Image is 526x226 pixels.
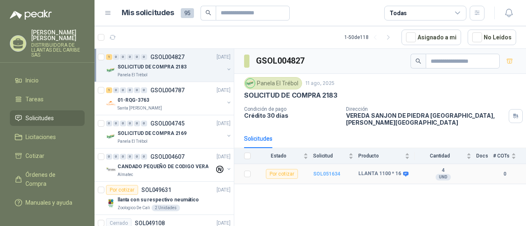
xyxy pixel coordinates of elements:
a: 1 0 0 0 0 0 GSOL004787[DATE] Company Logo01-RQG-3763Santa [PERSON_NAME] [106,85,232,112]
div: 0 [127,54,133,60]
p: GSOL004745 [150,121,185,126]
div: 0 [106,154,112,160]
span: Solicitud [313,153,347,159]
p: Panela El Trébol [118,72,148,78]
b: LLANTA 1100 * 16 [358,171,401,177]
th: Producto [358,148,415,164]
div: 0 [141,121,147,126]
p: Crédito 30 días [244,112,339,119]
div: Por cotizar [106,185,138,195]
b: 4 [415,167,471,174]
a: Inicio [10,73,85,88]
p: Dirección [346,106,505,112]
button: No Leídos [468,30,516,45]
div: Panela El Trébol [244,77,302,89]
div: 0 [127,87,133,93]
span: search [415,58,421,64]
th: Estado [256,148,313,164]
img: Company Logo [246,79,255,88]
th: Cantidad [415,148,476,164]
a: Órdenes de Compra [10,167,85,192]
p: DISTRIBUIDORA DE LLANTAS DEL CARIBE SAS [31,43,85,57]
img: Company Logo [106,132,116,142]
span: Inicio [25,76,39,85]
p: SOL049631 [141,187,171,193]
a: Tareas [10,91,85,107]
p: GSOL004827 [150,54,185,60]
p: SOLICITUD DE COMPRA 2183 [244,91,337,100]
a: Licitaciones [10,129,85,145]
div: 0 [141,54,147,60]
span: Licitaciones [25,132,56,142]
a: SOL051634 [313,171,340,177]
div: 0 [141,154,147,160]
a: 0 0 0 0 0 0 GSOL004745[DATE] Company LogoSOLICITUD DE COMPRA 2169Panela El Trébol [106,119,232,145]
div: 0 [127,121,133,126]
div: Solicitudes [244,134,272,143]
p: Panela El Trébol [118,138,148,145]
div: 0 [113,54,119,60]
div: 0 [120,54,126,60]
p: VEREDA SANJON DE PIEDRA [GEOGRAPHIC_DATA] , [PERSON_NAME][GEOGRAPHIC_DATA] [346,112,505,126]
div: 0 [106,121,112,126]
div: 0 [134,121,140,126]
p: llanta con su respectivo neumático [118,196,199,204]
p: GSOL004607 [150,154,185,160]
div: 0 [113,87,119,93]
div: 1 [106,87,112,93]
span: Solicitudes [25,114,54,123]
a: Solicitudes [10,110,85,126]
span: Manuales y ayuda [25,198,72,207]
div: Todas [390,9,407,18]
p: Almatec [118,171,133,178]
img: Company Logo [106,198,116,208]
span: Tareas [25,95,44,104]
img: Logo peakr [10,10,52,20]
a: Por cotizarSOL049631[DATE] Company Logollanta con su respectivo neumáticoZoologico De Cali2 Unidades [95,182,234,215]
p: [DATE] [217,186,231,194]
p: [DATE] [217,87,231,94]
p: Condición de pago [244,106,339,112]
span: Órdenes de Compra [25,170,77,188]
p: SOLICITUD DE COMPRA 2169 [118,130,187,137]
th: Solicitud [313,148,358,164]
div: 0 [120,121,126,126]
img: Company Logo [106,165,116,175]
p: SOLICITUD DE COMPRA 2183 [118,63,187,71]
div: 0 [134,87,140,93]
div: 0 [113,121,119,126]
div: 0 [134,54,140,60]
p: [PERSON_NAME] [PERSON_NAME] [31,30,85,41]
div: UND [436,174,451,180]
p: Santa [PERSON_NAME] [118,105,162,112]
div: 0 [120,154,126,160]
h1: Mis solicitudes [122,7,174,19]
p: [DATE] [217,153,231,161]
span: 95 [181,8,194,18]
p: SOL049108 [135,220,165,226]
a: Manuales y ayuda [10,195,85,210]
div: 0 [113,154,119,160]
p: Zoologico De Cali [118,205,150,211]
span: Cotizar [25,151,44,160]
div: Por cotizar [266,169,298,179]
div: 1 [106,54,112,60]
p: CANDADO PEQUEÑO DE CODIGO VERA [118,163,208,171]
p: GSOL004787 [150,87,185,93]
span: Producto [358,153,403,159]
span: Estado [256,153,302,159]
p: 11 ago, 2025 [305,80,335,87]
div: 0 [120,87,126,93]
p: [DATE] [217,120,231,128]
span: Cantidad [415,153,465,159]
a: 1 0 0 0 0 0 GSOL004827[DATE] Company LogoSOLICITUD DE COMPRA 2183Panela El Trébol [106,52,232,78]
b: 0 [493,170,516,178]
h3: GSOL004827 [256,55,306,67]
th: # COTs [493,148,526,164]
button: Asignado a mi [401,30,461,45]
p: [DATE] [217,53,231,61]
div: 1 - 50 de 118 [344,31,395,44]
img: Company Logo [106,98,116,108]
span: # COTs [493,153,510,159]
